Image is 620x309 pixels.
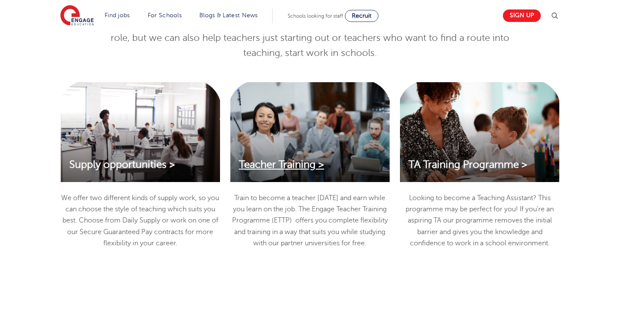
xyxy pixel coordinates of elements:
[409,159,527,170] span: TA Training Programme >
[69,159,175,170] span: Supply opportunities >
[352,12,372,19] span: Recruit
[61,159,184,171] a: Supply opportunities >
[239,159,324,170] span: Teacher Training >
[400,192,559,249] p: Looking to become a Teaching Assistant? This programme may be perfect for you! If you’re an aspir...
[345,10,378,22] a: Recruit
[400,159,536,171] a: TA Training Programme >
[230,159,333,171] a: Teacher Training >
[148,12,182,19] a: For Schools
[99,15,521,61] p: Not only can we help support experienced teaching and non-teaching staff to find their desired ro...
[199,12,258,19] a: Blogs & Latest News
[230,192,390,249] p: Train to become a teacher [DATE] and earn while you learn on the job. The Engage Teacher Training...
[105,12,130,19] a: Find jobs
[61,194,219,247] span: We offer two different kinds of supply work, so you can choose the style of teaching which suits ...
[288,13,343,19] span: Schools looking for staff
[503,9,541,22] a: Sign up
[60,5,94,27] img: Engage Education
